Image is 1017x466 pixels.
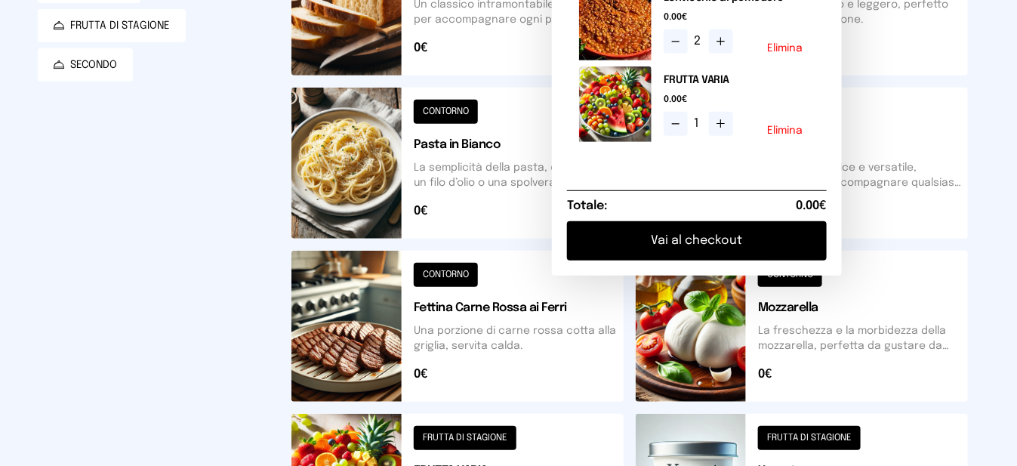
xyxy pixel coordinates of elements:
[796,197,827,215] span: 0.00€
[767,43,803,54] button: Elimina
[71,57,118,73] span: SECONDO
[38,48,133,82] button: SECONDO
[694,115,703,133] span: 1
[567,197,607,215] h6: Totale:
[38,9,186,42] button: FRUTTA DI STAGIONE
[579,66,652,143] img: media
[567,221,827,261] button: Vai al checkout
[664,73,815,88] h2: FRUTTA VARIA
[664,94,815,106] span: 0.00€
[664,11,815,23] span: 0.00€
[71,18,171,33] span: FRUTTA DI STAGIONE
[694,32,703,51] span: 2
[767,125,803,136] button: Elimina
